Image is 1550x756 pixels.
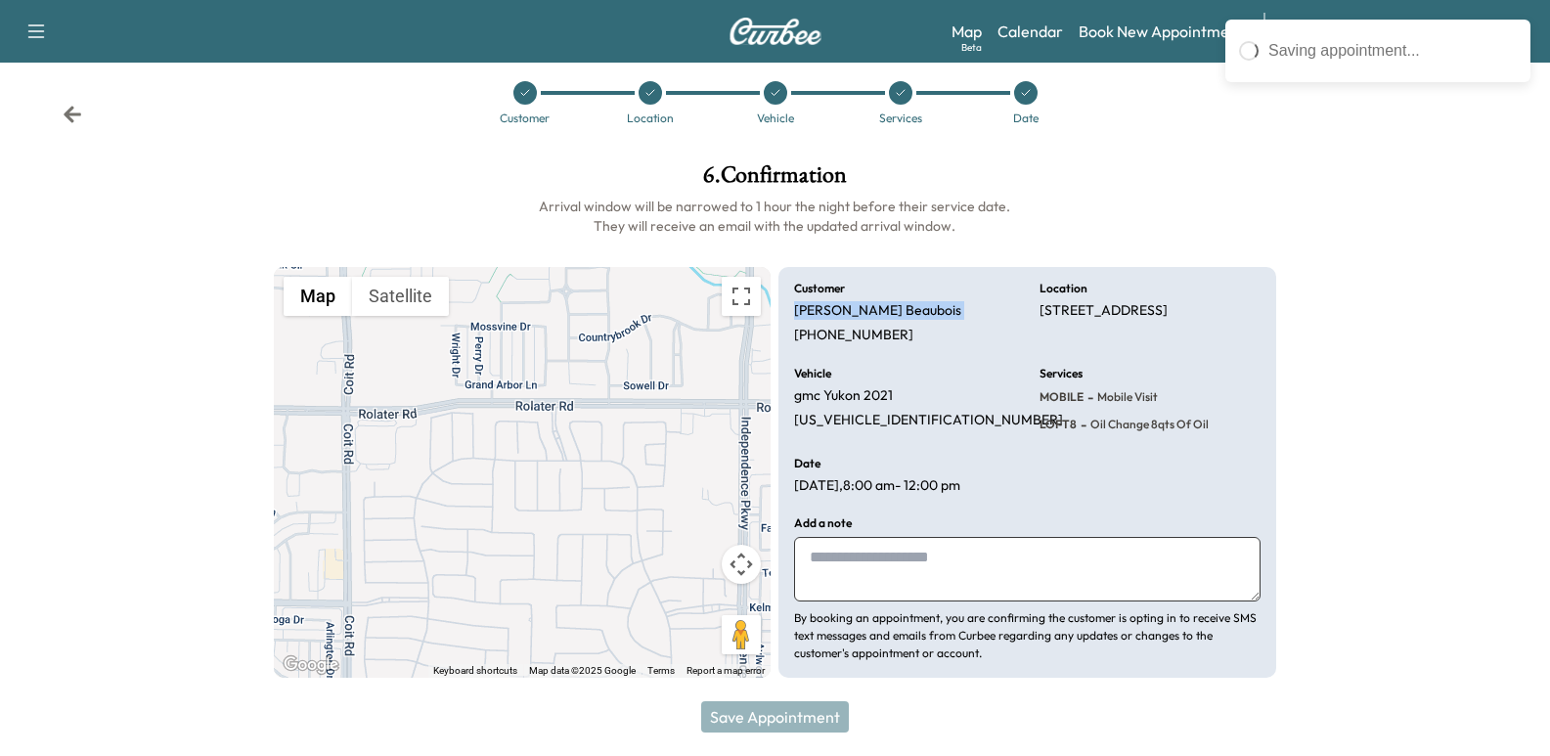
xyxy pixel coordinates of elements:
a: Terms (opens in new tab) [647,665,675,676]
h6: Location [1040,283,1087,294]
h6: Vehicle [794,368,831,379]
div: Services [879,112,922,124]
button: Map camera controls [722,545,761,584]
span: Map data ©2025 Google [529,665,636,676]
img: Curbee Logo [729,18,822,45]
button: Keyboard shortcuts [433,664,517,678]
p: gmc Yukon 2021 [794,387,893,405]
span: LOFT8 [1040,417,1077,432]
span: Mobile Visit [1093,389,1158,405]
div: Customer [500,112,550,124]
p: [PHONE_NUMBER] [794,327,913,344]
span: - [1084,387,1093,407]
a: Calendar [997,20,1063,43]
div: Location [627,112,674,124]
p: By booking an appointment, you are confirming the customer is opting in to receive SMS text messa... [794,609,1260,662]
div: Saving appointment... [1268,39,1517,63]
button: Toggle fullscreen view [722,277,761,316]
p: [STREET_ADDRESS] [1040,302,1168,320]
a: Book New Appointment [1079,20,1244,43]
p: [US_VEHICLE_IDENTIFICATION_NUMBER] [794,412,1063,429]
button: Drag Pegman onto the map to open Street View [722,615,761,654]
h6: Arrival window will be narrowed to 1 hour the night before their service date. They will receive ... [274,197,1276,236]
img: Google [279,652,343,678]
div: Vehicle [757,112,794,124]
h6: Services [1040,368,1083,379]
span: Oil Change 8qts of oil [1086,417,1209,432]
span: - [1077,415,1086,434]
h1: 6 . Confirmation [274,163,1276,197]
div: Beta [961,40,982,55]
p: [PERSON_NAME] Beaubois [794,302,961,320]
button: Show street map [284,277,352,316]
a: Report a map error [686,665,765,676]
h6: Customer [794,283,845,294]
a: MapBeta [952,20,982,43]
button: Show satellite imagery [352,277,449,316]
div: Back [63,105,82,124]
p: [DATE] , 8:00 am - 12:00 pm [794,477,960,495]
div: Date [1013,112,1039,124]
h6: Date [794,458,820,469]
a: Open this area in Google Maps (opens a new window) [279,652,343,678]
span: MOBILE [1040,389,1084,405]
h6: Add a note [794,517,852,529]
